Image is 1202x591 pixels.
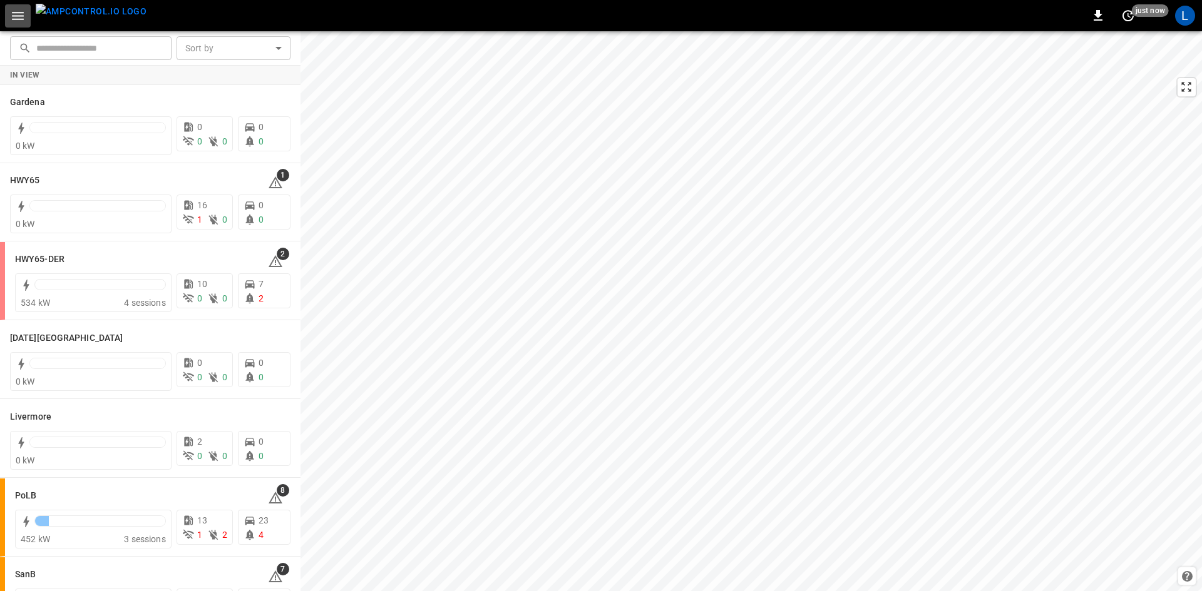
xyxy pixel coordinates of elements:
span: 0 [222,215,227,225]
h6: HWY65-DER [15,253,64,266]
span: 0 [197,372,202,382]
span: 4 [259,530,264,540]
span: 10 [197,279,207,289]
span: 3 sessions [124,534,166,544]
h6: PoLB [15,489,36,503]
span: 0 [259,122,264,132]
span: 23 [259,515,269,525]
span: 7 [277,563,289,575]
span: 1 [197,215,202,225]
span: 0 [259,451,264,461]
h6: SanB [15,568,36,582]
span: 8 [277,484,289,497]
span: 16 [197,200,207,210]
h6: HWY65 [10,174,40,188]
span: 1 [197,530,202,540]
span: 0 [197,136,202,146]
span: 7 [259,279,264,289]
img: ampcontrol.io logo [36,4,146,19]
h6: Karma Center [10,331,123,345]
span: 0 [259,215,264,225]
span: 1 [277,169,289,181]
span: 0 [222,293,227,303]
span: 0 [197,122,202,132]
canvas: Map [300,31,1202,591]
span: 0 [259,358,264,368]
span: 0 [259,437,264,447]
span: 0 [197,358,202,368]
span: 0 [259,200,264,210]
span: 13 [197,515,207,525]
strong: In View [10,71,40,79]
h6: Gardena [10,96,45,109]
span: 0 kW [16,455,35,465]
span: 4 sessions [124,298,166,308]
span: 2 [222,530,227,540]
span: 0 [259,372,264,382]
span: just now [1132,4,1169,17]
span: 0 [197,293,202,303]
span: 0 [222,136,227,146]
span: 0 [197,451,202,461]
span: 452 kW [21,534,50,544]
button: set refresh interval [1118,6,1138,26]
span: 2 [277,248,289,260]
span: 0 [222,372,227,382]
span: 0 [259,136,264,146]
span: 2 [197,437,202,447]
span: 0 kW [16,141,35,151]
span: 0 kW [16,219,35,229]
h6: Livermore [10,410,51,424]
span: 2 [259,293,264,303]
div: profile-icon [1175,6,1195,26]
span: 0 kW [16,376,35,386]
span: 0 [222,451,227,461]
span: 534 kW [21,298,50,308]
